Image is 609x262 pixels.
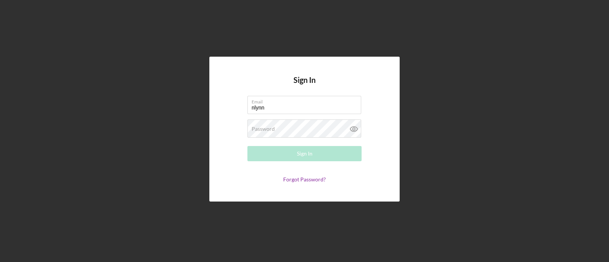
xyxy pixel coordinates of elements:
a: Forgot Password? [283,176,326,183]
label: Email [252,96,361,105]
label: Password [252,126,275,132]
div: Sign In [297,146,312,161]
h4: Sign In [293,76,316,96]
button: Sign In [247,146,362,161]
